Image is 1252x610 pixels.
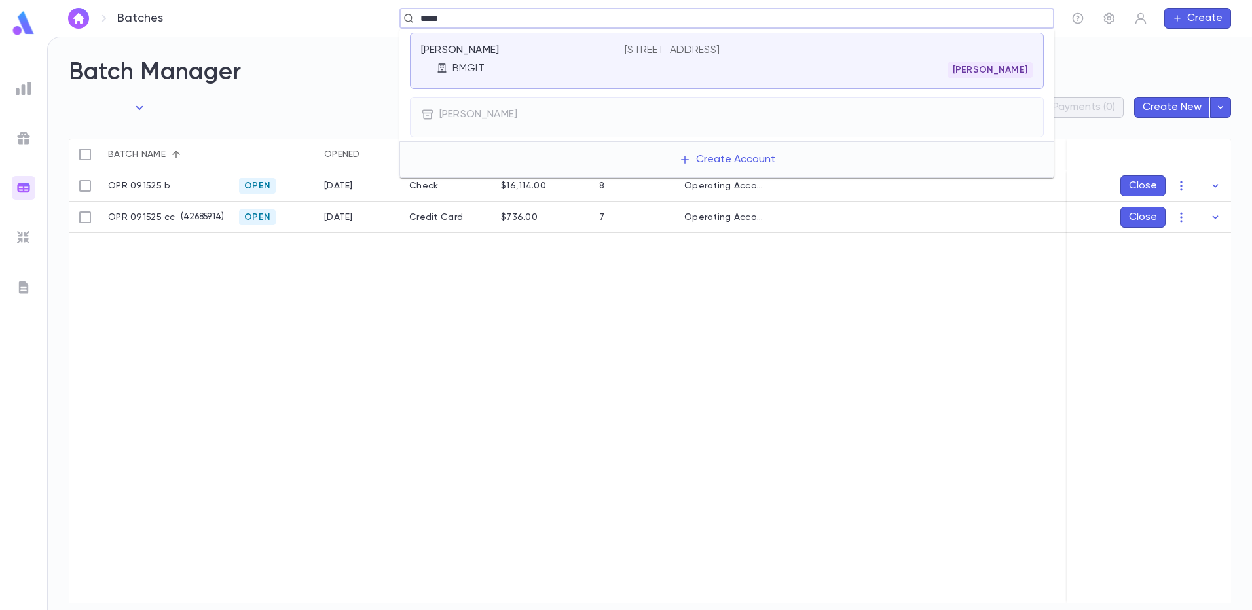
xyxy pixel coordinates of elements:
img: imports_grey.530a8a0e642e233f2baf0ef88e8c9fcb.svg [16,230,31,245]
div: Operating Account - New [684,212,763,223]
div: $736.00 [501,212,538,223]
div: Batch name [108,139,166,170]
img: home_white.a664292cf8c1dea59945f0da9f25487c.svg [71,13,86,24]
div: $16,114.00 [501,181,546,191]
button: Create Account [669,147,786,172]
h2: Batch Manager [69,58,1231,87]
img: reports_grey.c525e4749d1bce6a11f5fe2a8de1b229.svg [16,81,31,96]
button: Sort [166,144,187,165]
img: batches_gradient.0a22e14384a92aa4cd678275c0c39cc4.svg [16,180,31,196]
div: 9/15/2025 [324,212,353,223]
div: Batch name [101,139,232,170]
p: [PERSON_NAME] [421,44,499,57]
div: Check [403,170,494,202]
div: 8 [599,181,604,191]
p: [PERSON_NAME] [434,108,517,121]
button: Create [1164,8,1231,29]
img: campaigns_grey.99e729a5f7ee94e3726e6486bddda8f1.svg [16,130,31,146]
button: Close [1120,175,1166,196]
span: [PERSON_NAME] [948,65,1033,75]
p: [STREET_ADDRESS] [625,44,720,57]
span: Open [239,181,276,191]
div: 9/15/2025 [324,181,353,191]
p: Batches [117,11,163,26]
img: letters_grey.7941b92b52307dd3b8a917253454ce1c.svg [16,279,31,295]
div: Opened [318,139,403,170]
button: Create New [1134,97,1210,118]
p: BMGIT [452,62,485,75]
button: Close [1120,207,1166,228]
p: OPR 091525 cc [108,212,175,223]
img: logo [10,10,37,36]
div: 7 [599,212,604,223]
div: Opened [324,139,360,170]
p: OPR 091525 b [108,181,170,191]
span: Open [239,212,276,223]
div: Credit Card [403,202,494,233]
div: Operating Account - New [684,181,763,191]
button: Sort [360,144,381,165]
p: ( 42685914 ) [175,211,224,224]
